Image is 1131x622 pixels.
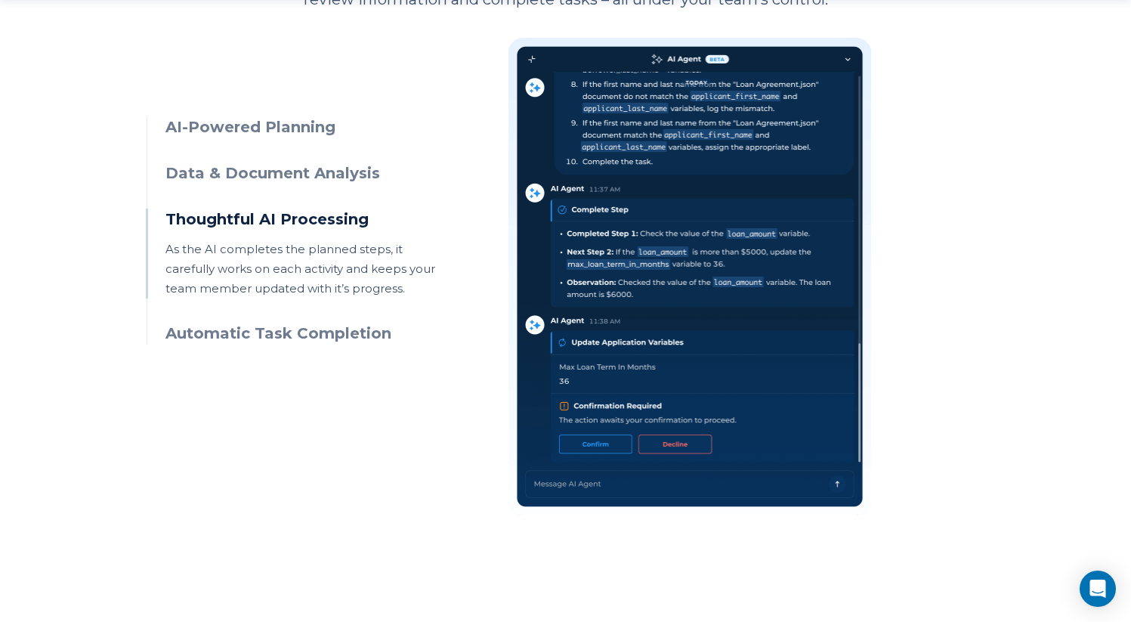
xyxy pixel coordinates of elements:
[165,162,440,184] h3: Data & Document Analysis
[508,38,872,515] img: Thoughtful AI Processing
[165,116,440,138] h3: AI-Powered Planning
[165,323,440,345] h3: Automatic Task Completion
[165,240,440,299] p: As the AI completes the planned steps, it carefully works on each activity and keeps your team me...
[165,209,440,231] h3: Thoughtful AI Processing
[1080,571,1116,607] div: Open Intercom Messenger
